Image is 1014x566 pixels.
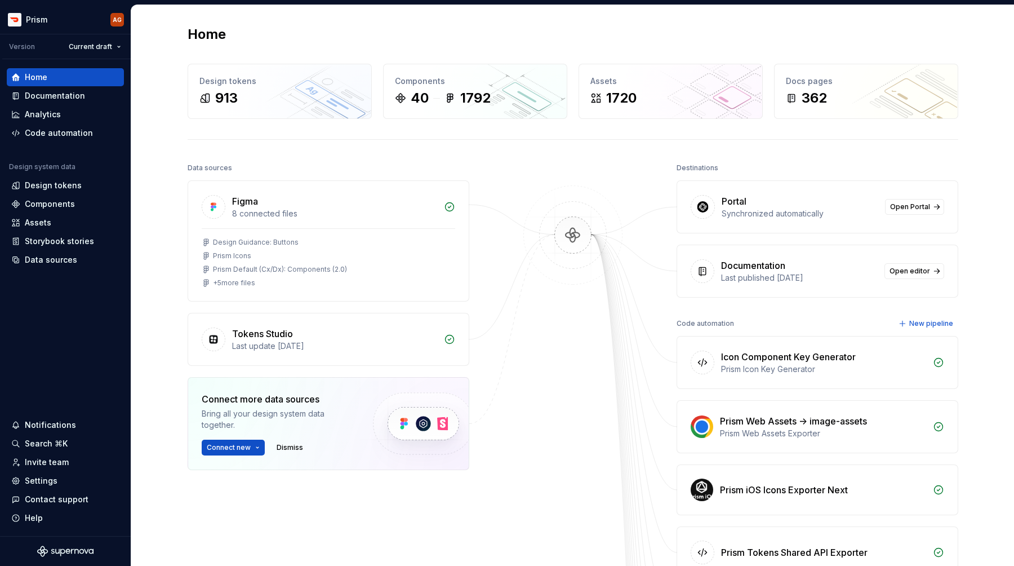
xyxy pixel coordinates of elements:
div: Invite team [25,457,69,468]
a: Storybook stories [7,232,124,250]
div: Bring all your design system data together. [202,408,354,431]
div: Documentation [25,90,85,101]
div: Design system data [9,162,75,171]
div: Prism Web Assets Exporter [720,428,926,439]
a: Assets [7,214,124,232]
div: Docs pages [786,76,946,87]
div: 1792 [460,89,491,107]
span: Current draft [69,42,112,51]
div: 362 [802,89,827,107]
h2: Home [188,25,226,43]
div: 40 [411,89,429,107]
a: Invite team [7,453,124,471]
a: Figma8 connected filesDesign Guidance: ButtonsPrism IconsPrism Default (Cx/Dx): Components (2.0)+... [188,180,469,302]
div: Icon Component Key Generator [721,350,856,364]
div: Connect more data sources [202,392,354,406]
div: Components [25,198,75,210]
span: Open Portal [890,202,930,211]
div: AG [113,15,122,24]
div: 8 connected files [232,208,437,219]
a: Home [7,68,124,86]
button: Contact support [7,490,124,508]
div: Portal [722,194,746,208]
div: Tokens Studio [232,327,293,341]
a: Assets1720 [579,64,763,119]
button: PrismAG [2,7,128,32]
a: Settings [7,472,124,490]
div: Prism Web Assets -> image-assets [720,414,867,428]
div: Prism iOS Icons Exporter Next [720,483,848,497]
a: Documentation [7,87,124,105]
div: Design tokens [25,180,82,191]
span: Dismiss [277,443,303,452]
a: Open editor [884,263,944,279]
button: Search ⌘K [7,435,124,453]
div: Assets [25,217,51,228]
div: Last update [DATE] [232,341,437,352]
div: Design Guidance: Buttons [213,238,299,247]
div: Assets [590,76,751,87]
button: Help [7,509,124,527]
a: Components [7,195,124,213]
div: Contact support [25,494,88,505]
a: Analytics [7,105,124,123]
a: Design tokens [7,176,124,194]
a: Data sources [7,251,124,269]
div: Prism Icon Key Generator [721,364,926,375]
button: Dismiss [272,440,308,456]
div: Synchronized automatically [722,208,878,219]
span: New pipeline [909,319,953,328]
a: Design tokens913 [188,64,372,119]
div: Data sources [25,254,77,266]
img: bd52d190-91a7-4889-9e90-eccda45865b1.png [8,13,21,26]
div: Prism [26,14,47,25]
div: Notifications [25,419,76,431]
div: Home [25,72,47,83]
svg: Supernova Logo [37,546,94,557]
div: Code automation [677,316,734,331]
div: 1720 [606,89,637,107]
button: Connect new [202,440,265,456]
div: Prism Tokens Shared API Exporter [721,546,868,559]
button: Current draft [64,39,126,55]
div: Settings [25,475,57,487]
div: Figma [232,194,258,208]
div: Help [25,512,43,524]
button: Notifications [7,416,124,434]
span: Open editor [890,267,930,276]
div: Documentation [721,259,785,272]
div: Search ⌘K [25,438,68,449]
div: Design tokens [199,76,360,87]
a: Docs pages362 [774,64,958,119]
div: Data sources [188,160,232,176]
div: 913 [215,89,238,107]
div: Code automation [25,127,93,139]
div: + 5 more files [213,278,255,288]
div: Components [395,76,555,87]
div: Analytics [25,109,61,120]
a: Code automation [7,124,124,142]
div: Last published [DATE] [721,272,878,284]
div: Prism Icons [213,251,251,260]
button: New pipeline [895,316,958,331]
div: Prism Default (Cx/Dx): Components (2.0) [213,265,347,274]
a: Components401792 [383,64,567,119]
div: Version [9,42,35,51]
div: Storybook stories [25,236,94,247]
a: Open Portal [885,199,944,215]
div: Destinations [677,160,718,176]
a: Tokens StudioLast update [DATE] [188,313,469,366]
span: Connect new [207,443,251,452]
